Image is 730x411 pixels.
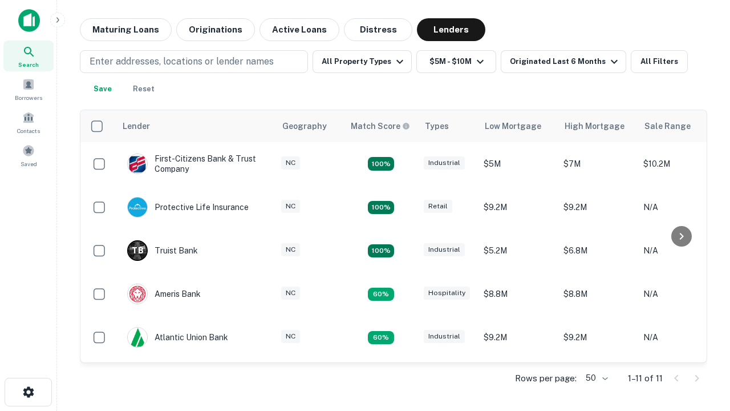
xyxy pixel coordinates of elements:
div: Atlantic Union Bank [127,327,228,348]
a: Saved [3,140,54,171]
th: Low Mortgage [478,110,558,142]
img: picture [128,328,147,347]
a: Search [3,41,54,71]
a: Borrowers [3,74,54,104]
button: Maturing Loans [80,18,172,41]
td: $9.2M [478,316,558,359]
td: $6.3M [478,359,558,402]
button: Distress [344,18,412,41]
div: Truist Bank [127,240,198,261]
div: Low Mortgage [485,119,541,133]
button: All Property Types [313,50,412,73]
div: Retail [424,200,452,213]
p: T B [132,245,143,257]
td: $9.2M [558,186,638,229]
button: All Filters [631,50,688,73]
div: Sale Range [644,119,691,133]
div: High Mortgage [565,119,624,133]
td: $8.8M [478,272,558,316]
div: Geography [282,119,327,133]
button: Active Loans [259,18,339,41]
button: Originated Last 6 Months [501,50,626,73]
td: $6.8M [558,229,638,272]
img: capitalize-icon.png [18,9,40,32]
div: Industrial [424,156,465,170]
div: Matching Properties: 2, hasApolloMatch: undefined [368,201,394,215]
div: NC [281,243,300,256]
td: $8.8M [558,272,638,316]
div: Originated Last 6 Months [510,55,621,68]
button: $5M - $10M [416,50,496,73]
div: Hospitality [424,287,470,300]
div: Matching Properties: 2, hasApolloMatch: undefined [368,157,394,171]
th: Types [418,110,478,142]
td: $5M [478,142,558,186]
div: NC [281,156,300,170]
td: $9.2M [558,316,638,359]
th: Lender [116,110,275,142]
div: NC [281,287,300,300]
div: Lender [123,119,150,133]
div: Types [425,119,449,133]
div: Ameris Bank [127,284,201,304]
iframe: Chat Widget [673,283,730,338]
img: picture [128,154,147,174]
button: Save your search to get updates of matches that match your search criteria. [84,78,121,100]
th: Capitalize uses an advanced AI algorithm to match your search with the best lender. The match sco... [344,110,418,142]
p: 1–11 of 11 [628,372,663,385]
p: Enter addresses, locations or lender names [90,55,274,68]
img: picture [128,284,147,304]
div: NC [281,200,300,213]
button: Enter addresses, locations or lender names [80,50,308,73]
td: $7M [558,142,638,186]
div: Matching Properties: 1, hasApolloMatch: undefined [368,288,394,301]
button: Originations [176,18,255,41]
div: 50 [581,370,610,386]
div: Industrial [424,330,465,343]
span: Contacts [17,126,40,135]
td: $9.2M [478,186,558,229]
div: Industrial [424,243,465,256]
a: Contacts [3,107,54,138]
span: Saved [21,159,37,168]
div: First-citizens Bank & Trust Company [127,154,264,174]
div: Matching Properties: 3, hasApolloMatch: undefined [368,244,394,258]
span: Borrowers [15,93,42,102]
td: $6.3M [558,359,638,402]
p: Rows per page: [515,372,577,385]
div: Protective Life Insurance [127,197,249,217]
button: Lenders [417,18,485,41]
div: Matching Properties: 1, hasApolloMatch: undefined [368,331,394,345]
img: picture [128,198,147,217]
th: High Mortgage [558,110,638,142]
th: Geography [275,110,344,142]
div: Capitalize uses an advanced AI algorithm to match your search with the best lender. The match sco... [351,120,410,132]
div: NC [281,330,300,343]
span: Search [18,60,39,69]
button: Reset [125,78,162,100]
td: $5.2M [478,229,558,272]
h6: Match Score [351,120,408,132]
